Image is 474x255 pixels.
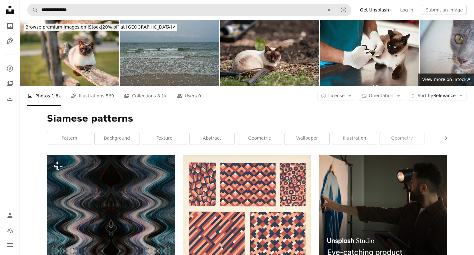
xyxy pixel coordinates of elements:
[4,239,16,251] button: Menu
[4,224,16,236] button: Language
[142,132,187,145] a: texture
[177,86,201,106] a: Users 0
[20,20,181,35] a: Browse premium images on iStock|20% off at [GEOGRAPHIC_DATA]↗
[332,132,377,145] a: illustration
[198,92,201,99] span: 0
[422,77,470,82] span: View more on iStock ↗
[71,86,114,106] a: Illustrations 569
[356,5,396,15] a: Get Unsplash+
[220,20,319,86] img: Relaxing Siamese Cat Lying Outdoors Near Gardening Tools on Sunny Day
[47,113,447,124] h1: Siamese patterns
[418,74,474,86] a: View more on iStock↗
[190,132,234,145] a: abstract
[417,93,456,99] span: Relevance
[4,209,16,221] a: Log in / Sign up
[120,20,219,86] img: The sea in the eastern region of the bay Thailand
[20,20,119,86] img: Siamese Cat Relaxing on Rustic Wooden Fence in Sunny Outdoors
[407,91,467,101] button: Sort byRelevance
[369,93,393,98] span: Orientation
[28,4,38,16] button: Search Unsplash
[336,4,351,16] button: Visual search
[4,62,16,75] a: Explore
[320,20,419,86] img: animal care
[317,91,356,101] button: License
[4,77,16,90] a: Collections
[25,25,102,29] span: Browse premium images on iStock |
[47,132,92,145] a: pattern
[358,91,404,101] button: Orientation
[4,20,16,32] a: Photos
[328,93,345,98] span: License
[440,132,447,145] button: scroll list to the right
[396,5,417,15] a: Log in
[285,132,329,145] a: wallpaper
[27,4,351,16] form: Find visuals sitewide
[157,92,166,99] span: 8.1k
[124,86,166,106] a: Collections 8.1k
[322,4,336,16] button: Clear
[47,248,175,254] a: a black and white abstract background with wavy lines
[4,4,16,17] a: Home — Unsplash
[4,92,16,105] a: Download History
[183,231,311,237] a: View the photo by The New York Public Library
[4,35,16,47] a: Illustrations
[417,93,433,98] span: Sort by
[25,25,175,29] span: 20% off at [GEOGRAPHIC_DATA] ↗
[237,132,282,145] a: geometric
[106,92,114,99] span: 569
[95,132,139,145] a: background
[380,132,424,145] a: geometry
[422,5,467,15] button: Submit an image
[427,132,472,145] a: rug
